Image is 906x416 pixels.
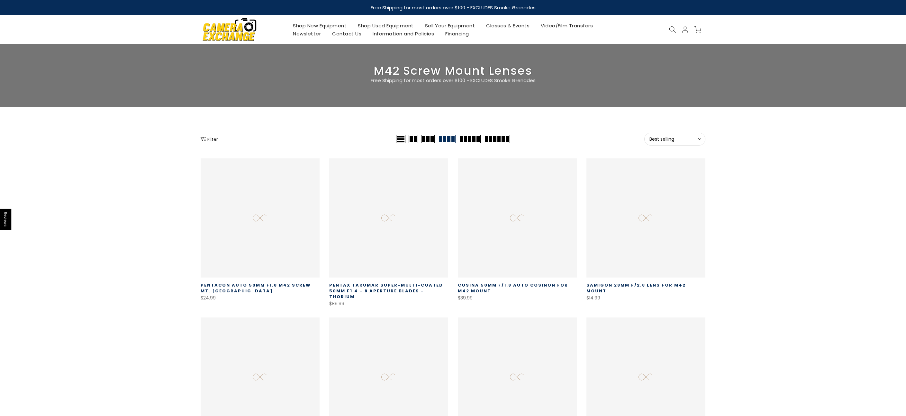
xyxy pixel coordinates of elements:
div: $39.99 [458,294,577,302]
a: Pentacon Auto 50mm f1.8 M42 Screw Mt. [GEOGRAPHIC_DATA] [201,282,311,294]
a: Classes & Events [481,22,535,30]
h3: M42 Screw Mount Lenses [201,67,705,75]
a: Contact Us [327,30,367,38]
a: Video/Film Transfers [535,22,599,30]
button: Best selling [644,133,705,146]
a: Sell Your Equipment [419,22,481,30]
div: $89.99 [329,300,448,308]
button: Show filters [201,136,218,142]
a: Pentax Takumar Super-Multi-Coated 50mm F1.4 - 8 aperture blades - Thorium [329,282,443,300]
a: Information and Policies [367,30,440,38]
span: Best selling [649,136,700,142]
div: $24.99 [201,294,320,302]
a: Newsletter [287,30,327,38]
a: Shop New Equipment [287,22,352,30]
a: Shop Used Equipment [352,22,420,30]
p: Free Shipping for most orders over $100 - EXCLUDES Smoke Grenades [332,77,574,84]
a: Financing [440,30,475,38]
a: Cosina 50mm f/1.8 Auto Cosinon for M42 mount [458,282,568,294]
strong: Free Shipping for most orders over $100 - EXCLUDES Smoke Grenades [371,4,536,11]
a: Samigon 28mm f/2.8 Lens for M42 Mount [586,282,686,294]
div: $14.99 [586,294,705,302]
